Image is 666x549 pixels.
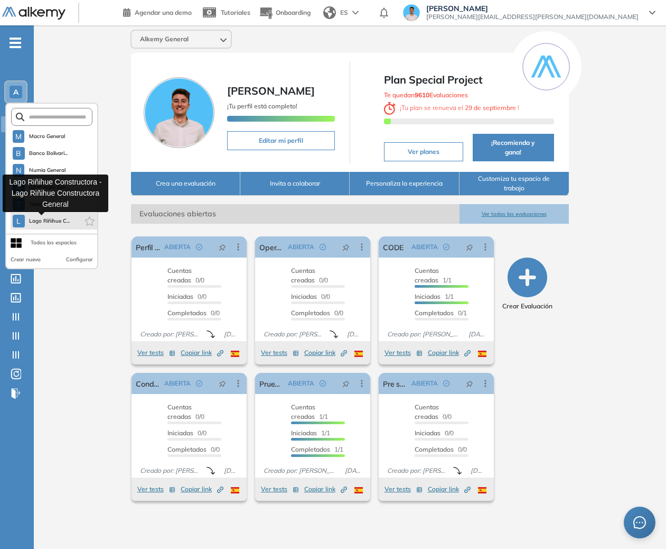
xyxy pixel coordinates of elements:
[288,379,314,388] span: ABIERTA
[428,483,471,496] button: Copiar link
[164,242,191,252] span: ABIERTA
[123,5,192,18] a: Agendar una demo
[478,351,486,357] img: ESP
[16,217,21,225] span: L
[137,346,175,359] button: Ver tests
[323,6,336,19] img: world
[167,267,192,284] span: Cuentas creadas
[466,466,490,475] span: [DATE]
[384,91,468,99] span: Te quedan Evaluaciones
[131,204,459,224] span: Evaluaciones abiertas
[164,379,191,388] span: ABIERTA
[16,166,21,175] span: N
[383,466,453,475] span: Creado por: [PERSON_NAME]
[181,348,223,358] span: Copiar link
[181,483,223,496] button: Copiar link
[167,267,204,284] span: 0/0
[304,484,347,494] span: Copiar link
[167,429,207,437] span: 0/0
[219,379,226,388] span: pushpin
[343,330,366,339] span: [DATE]
[473,134,554,161] button: ¡Recomienda y gana!
[136,330,206,339] span: Creado por: [PERSON_NAME]
[304,483,347,496] button: Copiar link
[415,267,452,284] span: 1/1
[136,236,160,258] a: Perfil de contact center
[384,102,396,115] img: clock-svg
[354,351,363,357] img: ESP
[340,8,348,17] span: ES
[240,172,350,196] button: Invita a colaborar
[167,292,207,300] span: 0/0
[411,379,438,388] span: ABIERTA
[334,375,358,392] button: pushpin
[227,84,315,97] span: [PERSON_NAME]
[181,346,223,359] button: Copiar link
[459,172,569,196] button: Customiza tu espacio de trabajo
[354,487,363,493] img: ESP
[428,346,471,359] button: Copiar link
[304,346,347,359] button: Copiar link
[383,236,404,258] a: CODE
[291,445,343,453] span: 1/1
[66,255,93,264] button: Configurar
[415,292,440,300] span: Iniciadas
[384,142,463,161] button: Ver planes
[231,351,239,357] img: ESP
[415,429,440,437] span: Iniciadas
[291,309,343,317] span: 0/0
[464,330,490,339] span: [DATE]
[459,204,569,224] button: Ver todas las evaluaciones
[291,429,330,437] span: 1/1
[167,445,220,453] span: 0/0
[140,35,189,43] span: Alkemy General
[29,166,66,175] span: Numia General
[320,380,326,387] span: check-circle
[196,244,202,250] span: check-circle
[320,244,326,250] span: check-circle
[11,255,41,264] button: Crear nuevo
[167,429,193,437] span: Iniciadas
[31,239,77,247] div: Todos los espacios
[478,487,486,493] img: ESP
[231,487,239,493] img: ESP
[291,309,330,317] span: Completados
[167,309,220,317] span: 0/0
[2,7,65,20] img: Logo
[415,445,454,453] span: Completados
[136,466,206,475] span: Creado por: [PERSON_NAME]
[411,242,438,252] span: ABIERTA
[167,445,207,453] span: Completados
[220,466,243,475] span: [DATE]
[29,217,70,225] span: Lago Riñihue C...
[443,380,449,387] span: check-circle
[342,379,350,388] span: pushpin
[304,348,347,358] span: Copiar link
[211,239,234,255] button: pushpin
[291,292,317,300] span: Iniciadas
[16,149,21,158] span: B
[415,403,452,420] span: 0/0
[458,375,481,392] button: pushpin
[227,131,335,150] button: Editar mi perfil
[342,243,350,251] span: pushpin
[384,104,519,112] span: ¡ Tu plan se renueva el !
[466,243,473,251] span: pushpin
[144,77,214,148] img: Foto de perfil
[167,403,204,420] span: 0/0
[288,242,314,252] span: ABIERTA
[261,483,299,496] button: Ver tests
[415,403,439,420] span: Cuentas creadas
[463,104,518,112] b: 29 de septiembre
[466,379,473,388] span: pushpin
[259,236,284,258] a: Operativo
[167,292,193,300] span: Iniciadas
[633,516,646,529] span: message
[428,348,471,358] span: Copiar link
[13,88,18,96] span: A
[502,258,552,311] button: Crear Evaluación
[136,373,160,394] a: Conductual
[502,301,552,311] span: Crear Evaluación
[384,72,554,88] span: Plan Special Project
[10,42,21,44] i: -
